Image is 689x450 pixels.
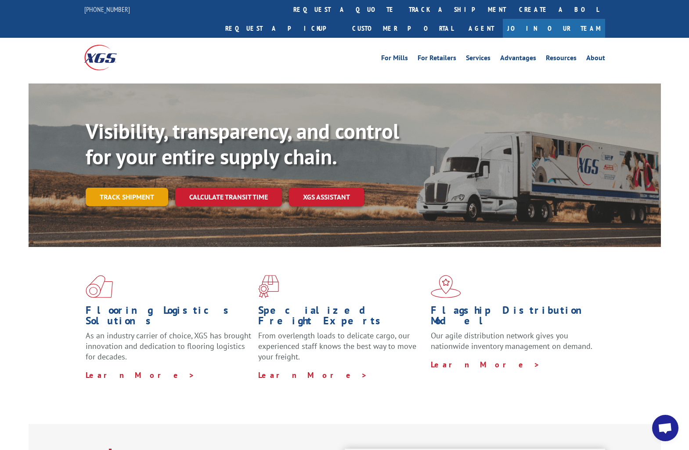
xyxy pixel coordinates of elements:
a: Services [466,54,491,64]
h1: Flagship Distribution Model [431,305,597,330]
h1: Flooring Logistics Solutions [86,305,252,330]
b: Visibility, transparency, and control for your entire supply chain. [86,117,399,170]
a: Agent [460,19,503,38]
h1: Specialized Freight Experts [258,305,424,330]
a: XGS ASSISTANT [289,188,364,207]
span: As an industry carrier of choice, XGS has brought innovation and dedication to flooring logistics... [86,330,251,362]
a: About [586,54,605,64]
span: Our agile distribution network gives you nationwide inventory management on demand. [431,330,592,351]
a: For Retailers [418,54,456,64]
a: Learn More > [86,370,195,380]
div: Open chat [652,415,678,441]
a: Track shipment [86,188,168,206]
img: xgs-icon-total-supply-chain-intelligence-red [86,275,113,298]
a: Join Our Team [503,19,605,38]
a: Learn More > [431,359,540,370]
a: Request a pickup [219,19,346,38]
a: [PHONE_NUMBER] [84,5,130,14]
a: Customer Portal [346,19,460,38]
a: Calculate transit time [175,188,282,207]
a: Resources [546,54,577,64]
img: xgs-icon-flagship-distribution-model-red [431,275,461,298]
a: Advantages [500,54,536,64]
a: For Mills [381,54,408,64]
a: Learn More > [258,370,368,380]
img: xgs-icon-focused-on-flooring-red [258,275,279,298]
p: From overlength loads to delicate cargo, our experienced staff knows the best way to move your fr... [258,330,424,370]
